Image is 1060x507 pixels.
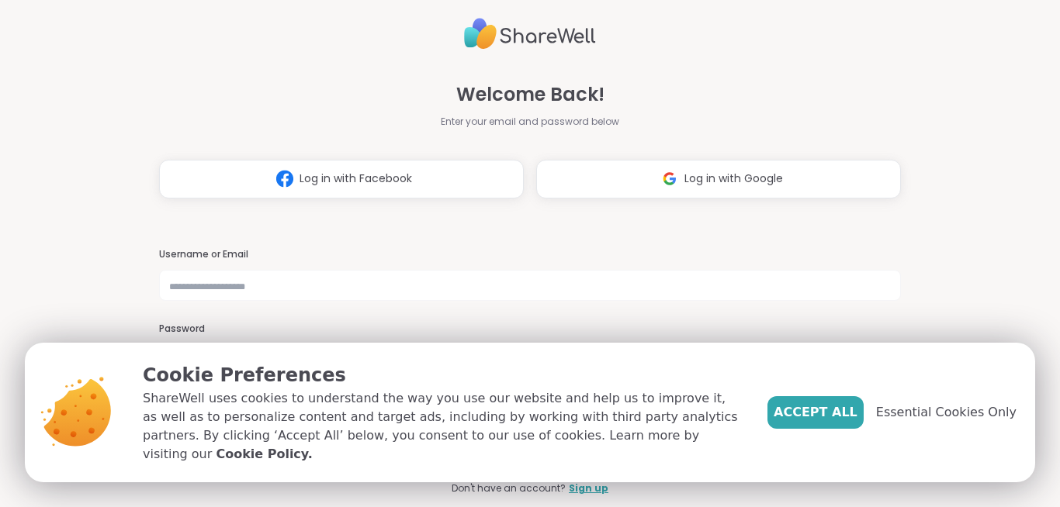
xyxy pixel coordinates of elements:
img: ShareWell Logomark [655,164,684,193]
span: Log in with Facebook [300,171,412,187]
img: ShareWell Logo [464,12,596,56]
span: Essential Cookies Only [876,403,1017,422]
h3: Password [159,322,901,336]
p: ShareWell uses cookies to understand the way you use our website and help us to improve it, as we... [143,389,743,464]
button: Log in with Google [536,160,901,198]
span: Log in with Google [684,171,783,187]
span: Enter your email and password below [441,115,619,129]
span: Accept All [774,403,857,422]
h3: Username or Email [159,248,901,261]
span: Welcome Back! [456,81,604,109]
p: Cookie Preferences [143,361,743,389]
a: Cookie Policy. [216,445,312,464]
img: ShareWell Logomark [270,164,300,193]
button: Log in with Facebook [159,160,524,198]
button: Accept All [767,396,864,429]
span: Don't have an account? [452,481,566,495]
a: Sign up [569,481,608,495]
